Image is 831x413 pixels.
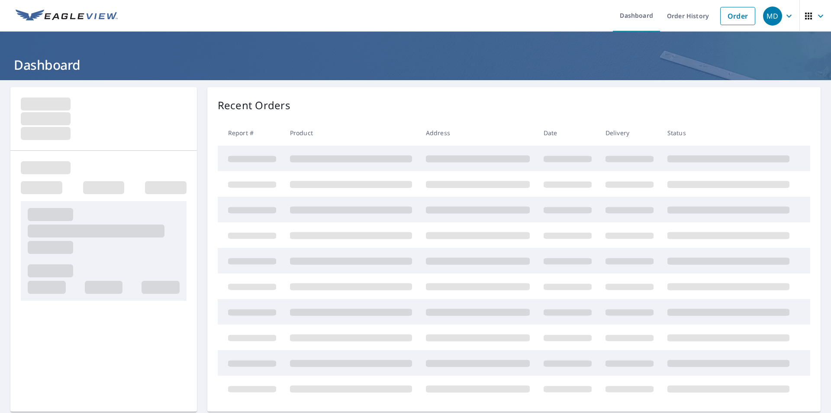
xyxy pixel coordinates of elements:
th: Date [537,120,599,146]
th: Status [660,120,796,146]
th: Delivery [599,120,660,146]
div: MD [763,7,782,26]
a: Order [720,7,755,25]
p: Recent Orders [218,98,290,113]
h1: Dashboard [10,56,821,74]
img: EV Logo [16,10,118,23]
th: Product [283,120,419,146]
th: Report # [218,120,283,146]
th: Address [419,120,537,146]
